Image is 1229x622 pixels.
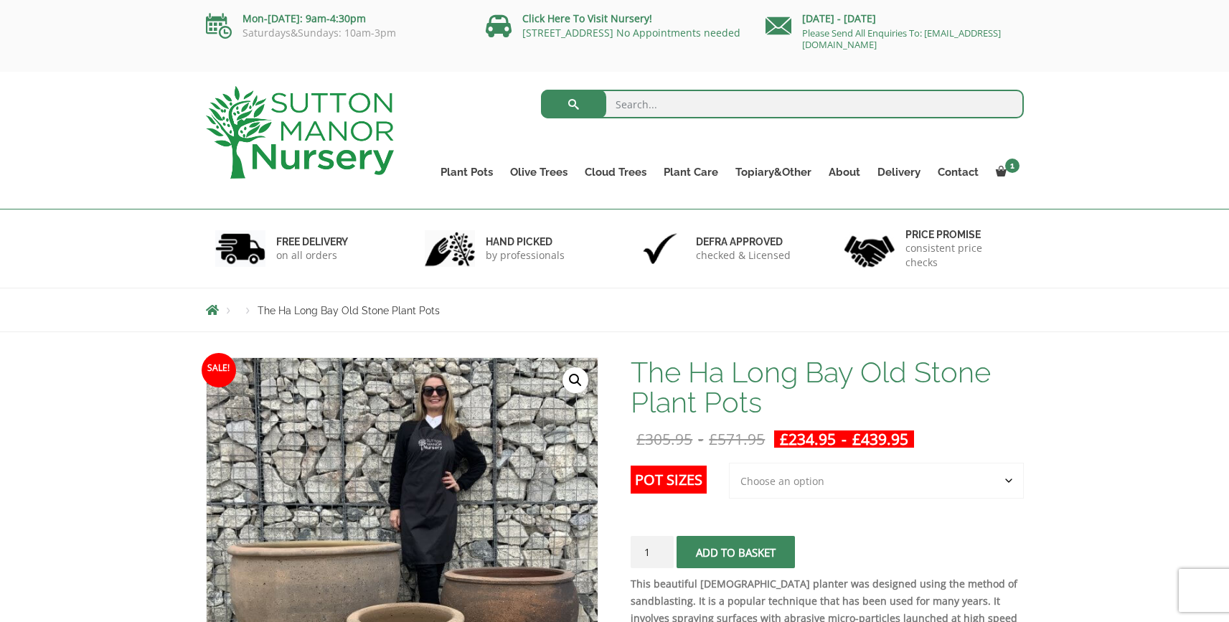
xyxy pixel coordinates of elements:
del: - [631,430,771,448]
a: Contact [929,162,987,182]
a: Plant Care [655,162,727,182]
span: £ [636,429,645,449]
nav: Breadcrumbs [206,304,1024,316]
h6: FREE DELIVERY [276,235,348,248]
span: £ [780,429,788,449]
a: Olive Trees [502,162,576,182]
h6: hand picked [486,235,565,248]
a: Plant Pots [432,162,502,182]
a: View full-screen image gallery [562,367,588,393]
a: [STREET_ADDRESS] No Appointments needed [522,26,740,39]
label: Pot Sizes [631,466,707,494]
input: Search... [541,90,1024,118]
bdi: 234.95 [780,429,836,449]
button: Add to basket [677,536,795,568]
a: Please Send All Enquiries To: [EMAIL_ADDRESS][DOMAIN_NAME] [802,27,1001,51]
span: Sale! [202,353,236,387]
h1: The Ha Long Bay Old Stone Plant Pots [631,357,1023,418]
p: checked & Licensed [696,248,791,263]
bdi: 305.95 [636,429,692,449]
ins: - [774,430,914,448]
a: 1 [987,162,1024,182]
img: logo [206,86,394,179]
img: 3.jpg [635,230,685,267]
span: The Ha Long Bay Old Stone Plant Pots [258,305,440,316]
a: Click Here To Visit Nursery! [522,11,652,25]
h6: Price promise [905,228,1014,241]
p: by professionals [486,248,565,263]
a: About [820,162,869,182]
input: Product quantity [631,536,674,568]
p: [DATE] - [DATE] [766,10,1024,27]
bdi: 571.95 [709,429,765,449]
img: 1.jpg [215,230,265,267]
a: Cloud Trees [576,162,655,182]
a: Delivery [869,162,929,182]
p: Mon-[DATE]: 9am-4:30pm [206,10,464,27]
img: 2.jpg [425,230,475,267]
span: 1 [1005,159,1020,173]
p: consistent price checks [905,241,1014,270]
p: on all orders [276,248,348,263]
bdi: 439.95 [852,429,908,449]
p: Saturdays&Sundays: 10am-3pm [206,27,464,39]
h6: Defra approved [696,235,791,248]
img: 4.jpg [844,227,895,270]
span: £ [852,429,861,449]
a: Topiary&Other [727,162,820,182]
span: £ [709,429,717,449]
